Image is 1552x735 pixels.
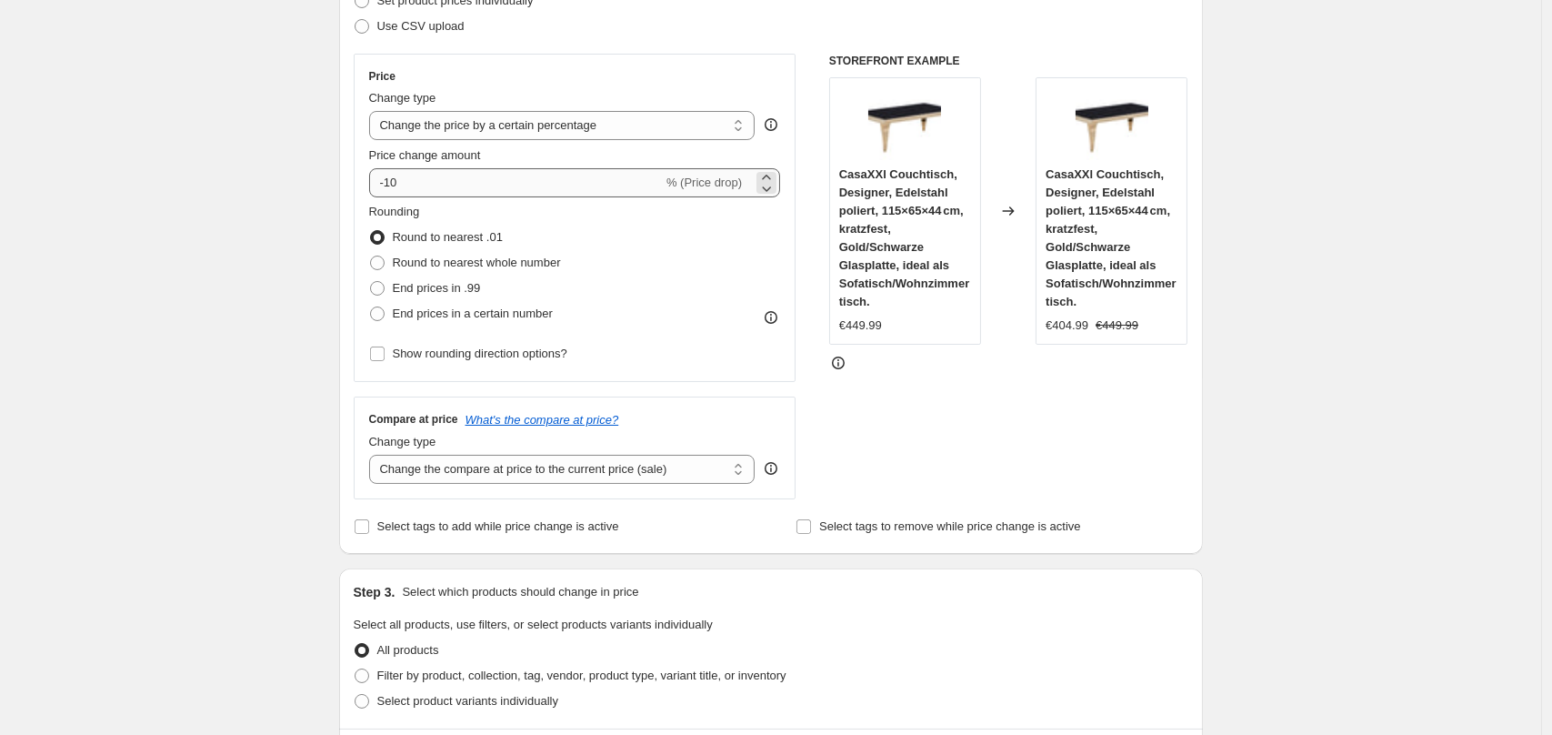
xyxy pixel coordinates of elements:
div: €404.99 [1046,317,1088,335]
button: What's the compare at price? [466,413,619,427]
span: Use CSV upload [377,19,465,33]
span: Rounding [369,205,420,218]
span: % (Price drop) [666,176,742,189]
h2: Step 3. [354,583,396,601]
span: CasaXXl Couchtisch, Designer, Edelstahl poliert, 115×65×44 cm, kratzfest, Gold/Schwarze Glasplatt... [839,167,970,308]
span: Select tags to add while price change is active [377,519,619,533]
span: Round to nearest .01 [393,230,503,244]
span: Change type [369,91,436,105]
span: All products [377,643,439,657]
span: Select product variants individually [377,694,558,708]
span: CasaXXl Couchtisch, Designer, Edelstahl poliert, 115×65×44 cm, kratzfest, Gold/Schwarze Glasplatt... [1046,167,1177,308]
div: help [762,459,780,478]
span: Show rounding direction options? [393,347,567,360]
span: End prices in a certain number [393,307,553,320]
span: Change type [369,435,436,448]
span: Select all products, use filters, or select products variants individually [354,618,713,631]
h3: Price [369,69,396,84]
p: Select which products should change in price [402,583,638,601]
div: €449.99 [839,317,882,335]
strike: €449.99 [1096,317,1138,335]
span: Select tags to remove while price change is active [819,519,1081,533]
span: Price change amount [369,148,481,162]
span: End prices in .99 [393,281,481,295]
span: Round to nearest whole number [393,256,561,269]
h6: STOREFRONT EXAMPLE [829,54,1188,68]
input: -15 [369,168,663,197]
div: help [762,116,780,134]
img: 61ZjxPr5i_L_80x.jpg [868,87,941,160]
span: Filter by product, collection, tag, vendor, product type, variant title, or inventory [377,669,786,682]
img: 61ZjxPr5i_L_80x.jpg [1076,87,1148,160]
h3: Compare at price [369,412,458,427]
